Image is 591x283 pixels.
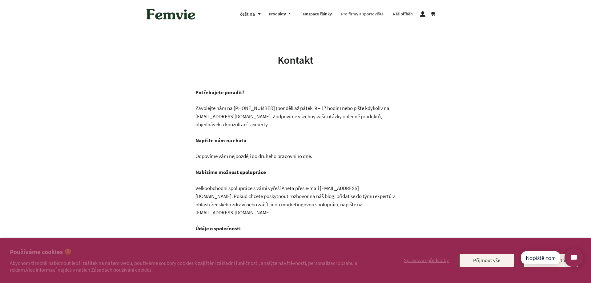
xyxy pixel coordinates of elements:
a: Pro firmy a sportoviště [336,6,388,22]
b: Nabízíme možnost spolupráce [195,169,266,176]
p: Odpovíme vám nejpozději do druhého pracovního dne. [195,152,396,160]
b: Napište nám na chatu [195,137,247,144]
button: Spravovat předvolby [403,254,450,267]
p: Abychom ti mohli nabídnout lepší zážitek na našem webu, používáme soubory cookies k zajištění zák... [10,260,374,273]
a: Náš příběh [388,6,417,22]
strong: Potřebujete poradit? [195,89,244,96]
img: Femvie [143,5,199,24]
a: Více informací najdeš v našich Zásadách používání cookies. [26,266,153,273]
span: Velkoobchodní spolupráce s vámi vyřeší Aneta přes e-mail [EMAIL_ADDRESS][DOMAIN_NAME]. Pokud chce... [195,185,395,216]
h2: Používáme cookies 🍪 [10,248,374,257]
button: Přijmout vše [459,254,514,267]
span: Spravovat předvolby [404,257,449,264]
iframe: Tidio Chat [515,243,588,272]
button: čeština [240,10,264,18]
a: Produkty [264,6,296,22]
p: Zavolejte nám na [PHONE_NUMBER]‬ (pondělí až pátek, 9 – 17 hodin) nebo pište kdykoliv na [EMAIL_A... [195,104,396,129]
a: Femspace články [296,6,336,22]
h1: Kontakt [169,53,422,68]
b: Údáje o společnosti [195,225,241,232]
